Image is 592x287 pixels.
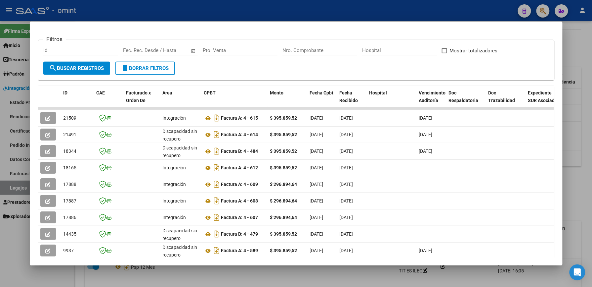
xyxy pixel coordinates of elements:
[213,179,221,190] i: Descargar documento
[340,132,353,137] span: [DATE]
[221,215,258,220] strong: Factura A: 4 - 607
[49,64,57,72] mat-icon: search
[270,132,297,137] strong: $ 395.859,52
[310,115,323,121] span: [DATE]
[201,86,268,115] datatable-header-cell: CPBT
[310,148,323,154] span: [DATE]
[163,129,197,142] span: Discapacidad sin recupero
[449,90,479,103] span: Doc Respaldatoria
[63,165,77,170] span: 18165
[270,198,297,203] strong: $ 296.894,64
[526,86,562,115] datatable-header-cell: Expediente SUR Asociado
[163,245,197,258] span: Discapacidad sin recupero
[221,132,258,138] strong: Factura A: 4 - 614
[310,90,334,95] span: Fecha Cpbt
[63,231,77,237] span: 14435
[94,86,124,115] datatable-header-cell: CAE
[97,90,105,95] span: CAE
[221,182,258,187] strong: Factura A: 4 - 609
[156,47,188,53] input: Fecha fin
[270,165,297,170] strong: $ 395.859,52
[419,148,433,154] span: [DATE]
[63,215,77,220] span: 17886
[419,248,433,253] span: [DATE]
[213,245,221,256] i: Descargar documento
[121,65,169,71] span: Borrar Filtros
[340,90,358,103] span: Fecha Recibido
[63,115,77,121] span: 21509
[528,90,558,103] span: Expediente SUR Asociado
[163,215,186,220] span: Integración
[61,86,94,115] datatable-header-cell: ID
[307,86,337,115] datatable-header-cell: Fecha Cpbt
[213,162,221,173] i: Descargar documento
[419,132,433,137] span: [DATE]
[124,86,160,115] datatable-header-cell: Facturado x Orden De
[270,90,284,95] span: Monto
[221,232,258,237] strong: Factura B: 4 - 479
[310,182,323,187] span: [DATE]
[340,198,353,203] span: [DATE]
[213,129,221,140] i: Descargar documento
[204,90,216,95] span: CPBT
[270,182,297,187] strong: $ 296.894,64
[270,148,297,154] strong: $ 395.859,52
[221,149,258,154] strong: Factura B: 4 - 484
[163,90,173,95] span: Area
[213,113,221,123] i: Descargar documento
[270,231,297,237] strong: $ 395.859,52
[270,248,297,253] strong: $ 395.859,52
[337,86,367,115] datatable-header-cell: Fecha Recibido
[63,132,77,137] span: 21491
[419,115,433,121] span: [DATE]
[63,182,77,187] span: 17888
[268,86,307,115] datatable-header-cell: Monto
[570,264,585,280] div: Open Intercom Messenger
[213,212,221,223] i: Descargar documento
[310,198,323,203] span: [DATE]
[213,229,221,239] i: Descargar documento
[115,62,175,75] button: Borrar Filtros
[446,86,486,115] datatable-header-cell: Doc Respaldatoria
[163,198,186,203] span: Integración
[63,90,68,95] span: ID
[340,148,353,154] span: [DATE]
[416,86,446,115] datatable-header-cell: Vencimiento Auditoría
[160,86,201,115] datatable-header-cell: Area
[163,115,186,121] span: Integración
[163,182,186,187] span: Integración
[213,146,221,156] i: Descargar documento
[488,90,515,103] span: Doc Trazabilidad
[310,248,323,253] span: [DATE]
[63,198,77,203] span: 17887
[270,215,297,220] strong: $ 296.894,64
[63,148,77,154] span: 18344
[221,248,258,254] strong: Factura A: 4 - 589
[270,115,297,121] strong: $ 395.859,52
[340,165,353,170] span: [DATE]
[340,182,353,187] span: [DATE]
[63,248,74,253] span: 9937
[310,165,323,170] span: [DATE]
[213,196,221,206] i: Descargar documento
[340,115,353,121] span: [DATE]
[163,228,197,241] span: Discapacidad sin recupero
[450,47,498,55] span: Mostrar totalizadores
[49,65,104,71] span: Buscar Registros
[190,47,197,55] button: Open calendar
[310,132,323,137] span: [DATE]
[221,116,258,121] strong: Factura A: 4 - 615
[419,90,446,103] span: Vencimiento Auditoría
[121,64,129,72] mat-icon: delete
[367,86,416,115] datatable-header-cell: Hospital
[340,248,353,253] span: [DATE]
[340,231,353,237] span: [DATE]
[123,47,150,53] input: Fecha inicio
[43,35,66,43] h3: Filtros
[43,62,110,75] button: Buscar Registros
[310,215,323,220] span: [DATE]
[126,90,151,103] span: Facturado x Orden De
[369,90,387,95] span: Hospital
[163,145,197,158] span: Discapacidad sin recupero
[163,165,186,170] span: Integración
